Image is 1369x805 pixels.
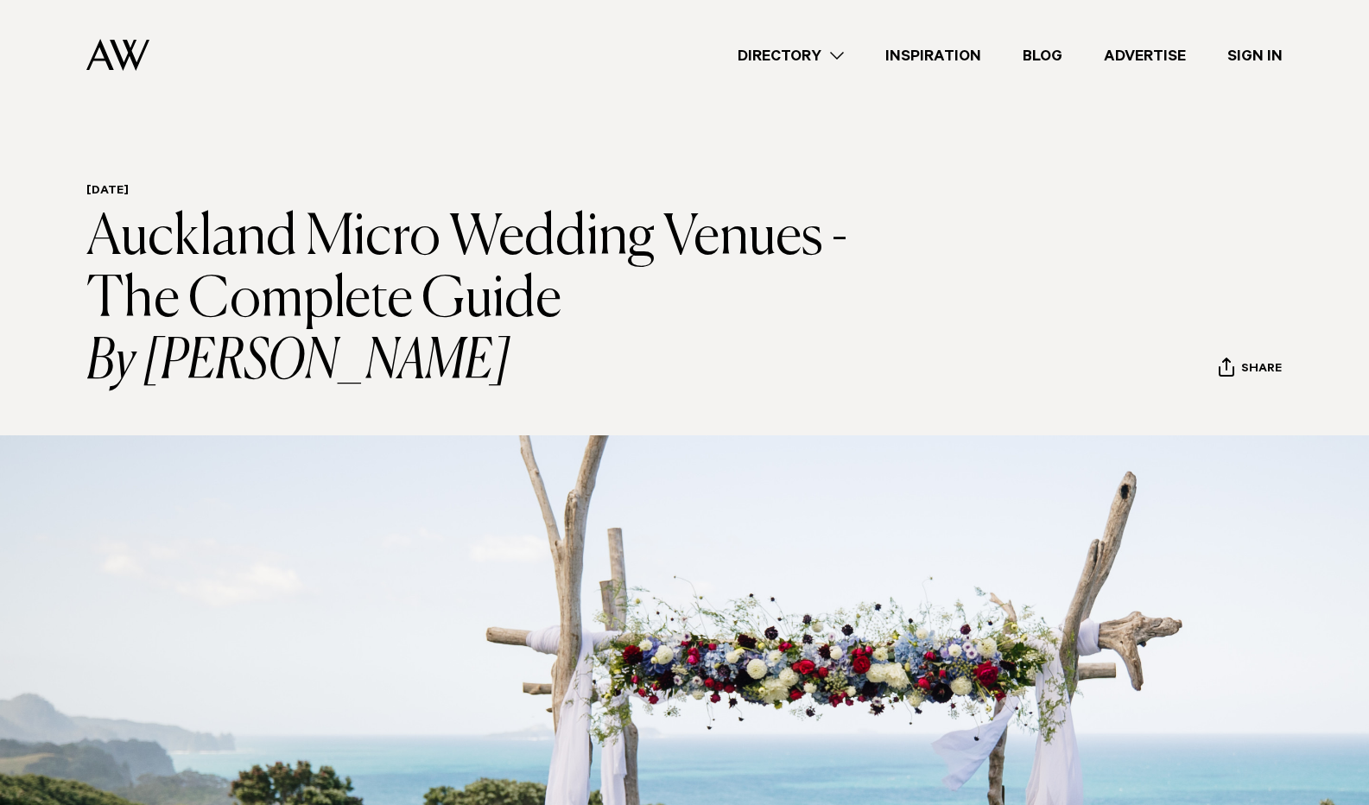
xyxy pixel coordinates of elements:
[1207,44,1303,67] a: Sign In
[86,184,885,200] h6: [DATE]
[717,44,865,67] a: Directory
[86,39,149,71] img: Auckland Weddings Logo
[1083,44,1207,67] a: Advertise
[1241,362,1282,378] span: Share
[86,332,885,394] i: By [PERSON_NAME]
[865,44,1002,67] a: Inspiration
[1002,44,1083,67] a: Blog
[1218,357,1283,383] button: Share
[86,207,885,394] h1: Auckland Micro Wedding Venues - The Complete Guide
